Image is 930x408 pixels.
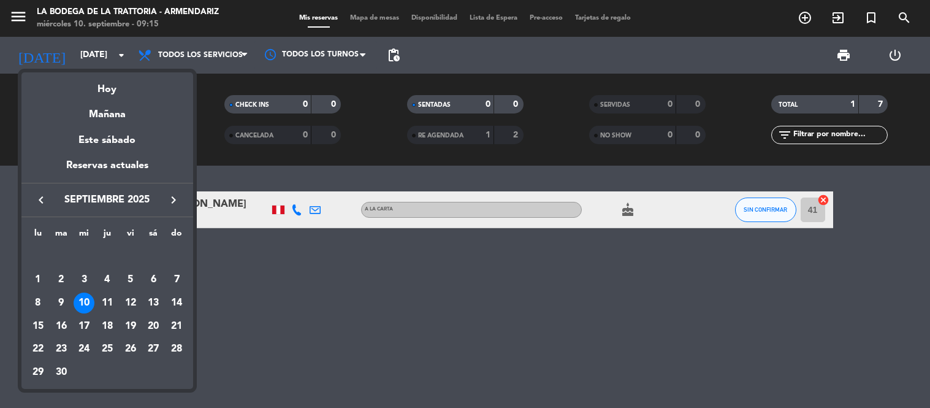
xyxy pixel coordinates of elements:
td: 21 de septiembre de 2025 [165,315,188,338]
div: 20 [143,316,164,337]
div: 10 [74,293,94,314]
th: jueves [96,226,119,245]
div: 25 [97,339,118,360]
td: 30 de septiembre de 2025 [50,361,73,384]
td: 16 de septiembre de 2025 [50,315,73,338]
td: 2 de septiembre de 2025 [50,268,73,291]
div: Reservas actuales [21,158,193,183]
div: 19 [120,316,141,337]
th: miércoles [72,226,96,245]
td: 15 de septiembre de 2025 [26,315,50,338]
button: keyboard_arrow_right [162,192,185,208]
button: keyboard_arrow_left [30,192,52,208]
div: 17 [74,316,94,337]
div: 3 [74,269,94,290]
th: martes [50,226,73,245]
div: 27 [143,339,164,360]
td: 7 de septiembre de 2025 [165,268,188,291]
div: 11 [97,293,118,314]
div: 18 [97,316,118,337]
td: 6 de septiembre de 2025 [142,268,166,291]
div: 24 [74,339,94,360]
td: 17 de septiembre de 2025 [72,315,96,338]
div: 12 [120,293,141,314]
td: 27 de septiembre de 2025 [142,337,166,361]
i: keyboard_arrow_right [166,193,181,207]
td: 11 de septiembre de 2025 [96,291,119,315]
td: 23 de septiembre de 2025 [50,337,73,361]
td: 18 de septiembre de 2025 [96,315,119,338]
div: 13 [143,293,164,314]
td: 22 de septiembre de 2025 [26,337,50,361]
div: 16 [51,316,72,337]
div: 28 [166,339,187,360]
td: 9 de septiembre de 2025 [50,291,73,315]
div: 2 [51,269,72,290]
th: domingo [165,226,188,245]
div: 9 [51,293,72,314]
span: septiembre 2025 [52,192,162,208]
div: 22 [28,339,48,360]
div: 26 [120,339,141,360]
td: 28 de septiembre de 2025 [165,337,188,361]
td: 13 de septiembre de 2025 [142,291,166,315]
div: 1 [28,269,48,290]
div: Mañana [21,98,193,123]
td: 19 de septiembre de 2025 [119,315,142,338]
td: 24 de septiembre de 2025 [72,337,96,361]
div: Este sábado [21,123,193,158]
th: lunes [26,226,50,245]
td: 3 de septiembre de 2025 [72,268,96,291]
td: SEP. [26,245,188,269]
div: 14 [166,293,187,314]
div: Hoy [21,72,193,98]
div: 21 [166,316,187,337]
div: 6 [143,269,164,290]
i: keyboard_arrow_left [34,193,48,207]
td: 29 de septiembre de 2025 [26,361,50,384]
th: viernes [119,226,142,245]
div: 29 [28,362,48,383]
td: 1 de septiembre de 2025 [26,268,50,291]
td: 4 de septiembre de 2025 [96,268,119,291]
th: sábado [142,226,166,245]
td: 8 de septiembre de 2025 [26,291,50,315]
div: 23 [51,339,72,360]
td: 12 de septiembre de 2025 [119,291,142,315]
td: 20 de septiembre de 2025 [142,315,166,338]
div: 8 [28,293,48,314]
div: 7 [166,269,187,290]
td: 10 de septiembre de 2025 [72,291,96,315]
td: 5 de septiembre de 2025 [119,268,142,291]
td: 25 de septiembre de 2025 [96,337,119,361]
td: 14 de septiembre de 2025 [165,291,188,315]
div: 4 [97,269,118,290]
div: 30 [51,362,72,383]
div: 5 [120,269,141,290]
td: 26 de septiembre de 2025 [119,337,142,361]
div: 15 [28,316,48,337]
